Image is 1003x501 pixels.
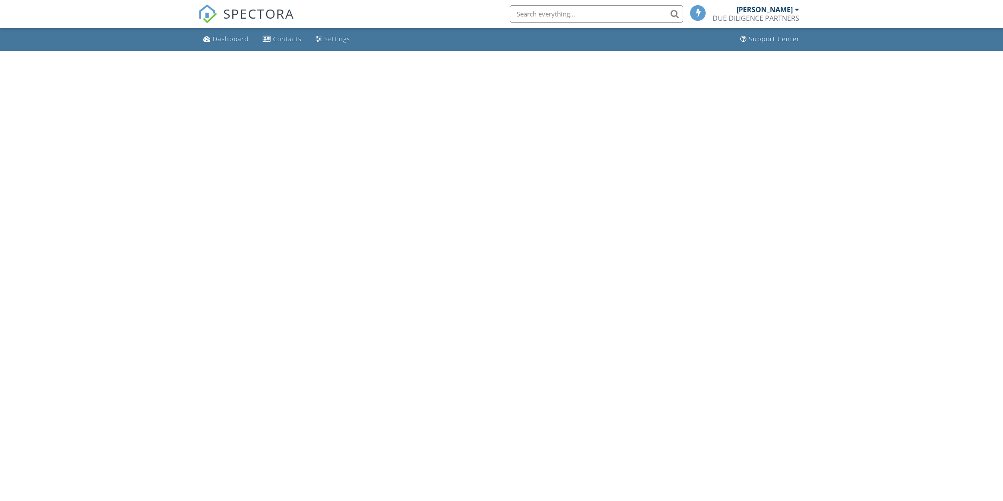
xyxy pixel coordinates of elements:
[737,31,803,47] a: Support Center
[713,14,799,23] div: DUE DILIGENCE PARTNERS
[223,4,294,23] span: SPECTORA
[198,4,217,23] img: The Best Home Inspection Software - Spectora
[200,31,252,47] a: Dashboard
[198,12,294,30] a: SPECTORA
[510,5,683,23] input: Search everything...
[213,35,249,43] div: Dashboard
[736,5,793,14] div: [PERSON_NAME]
[312,31,354,47] a: Settings
[259,31,305,47] a: Contacts
[324,35,350,43] div: Settings
[273,35,302,43] div: Contacts
[749,35,800,43] div: Support Center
